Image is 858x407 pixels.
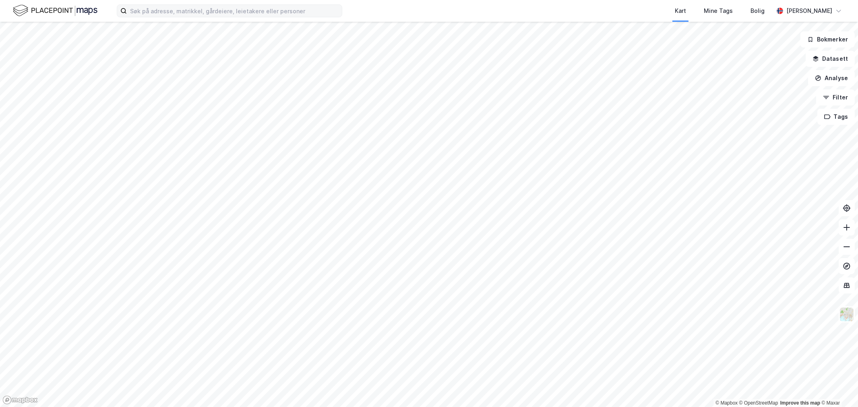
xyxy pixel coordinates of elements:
button: Filter [816,89,855,105]
div: Bolig [750,6,765,16]
button: Datasett [806,51,855,67]
a: Mapbox [715,400,738,406]
img: Z [839,307,854,322]
div: Kontrollprogram for chat [818,368,858,407]
button: Analyse [808,70,855,86]
button: Tags [817,109,855,125]
div: Kart [675,6,686,16]
a: OpenStreetMap [739,400,778,406]
div: [PERSON_NAME] [786,6,832,16]
a: Mapbox homepage [2,395,38,405]
div: Mine Tags [704,6,733,16]
a: Improve this map [780,400,820,406]
img: logo.f888ab2527a4732fd821a326f86c7f29.svg [13,4,97,18]
button: Bokmerker [800,31,855,48]
iframe: Chat Widget [818,368,858,407]
input: Søk på adresse, matrikkel, gårdeiere, leietakere eller personer [127,5,342,17]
